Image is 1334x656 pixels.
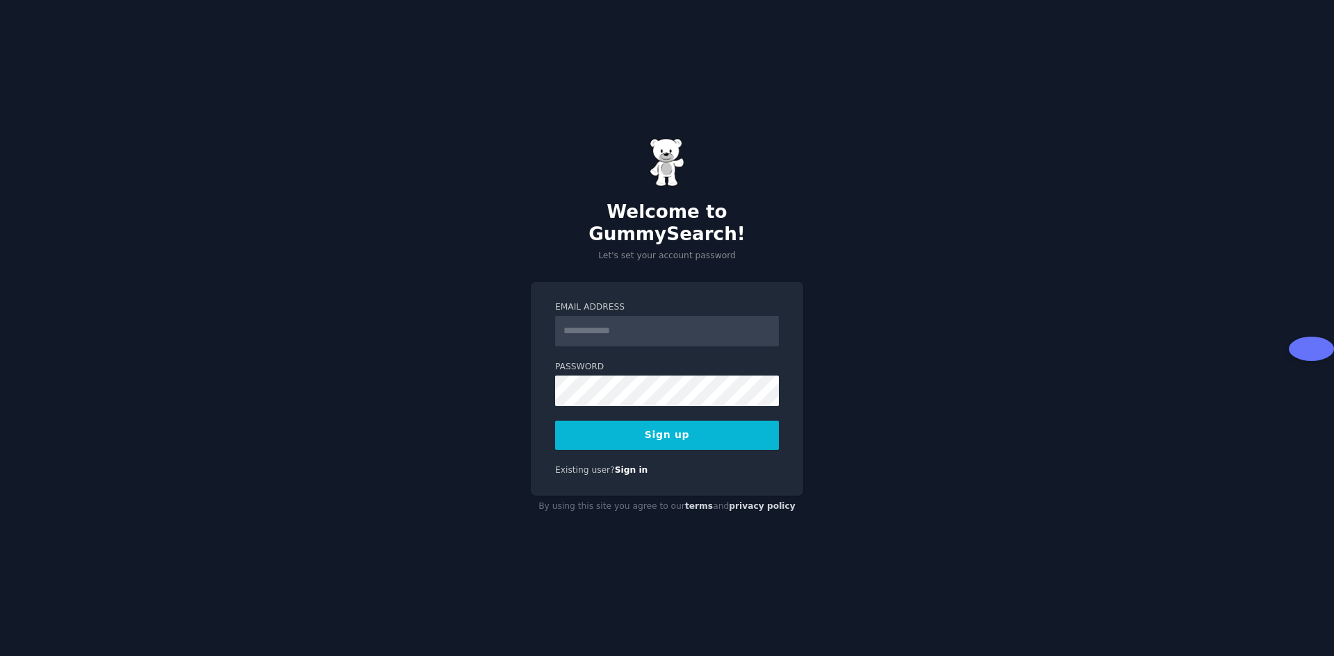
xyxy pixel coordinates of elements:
[650,138,684,187] img: Gummy Bear
[729,501,796,511] a: privacy policy
[555,361,779,373] label: Password
[531,201,803,245] h2: Welcome to GummySearch!
[555,465,615,475] span: Existing user?
[555,421,779,450] button: Sign up
[531,496,803,518] div: By using this site you agree to our and
[685,501,713,511] a: terms
[555,301,779,314] label: Email Address
[615,465,648,475] a: Sign in
[531,250,803,262] p: Let's set your account password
